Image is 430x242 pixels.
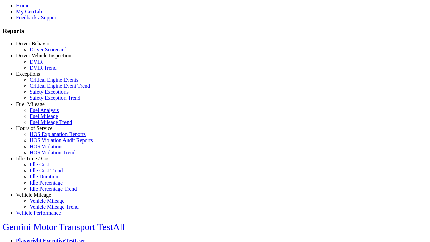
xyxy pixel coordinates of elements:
a: Vehicle Mileage [30,198,64,204]
a: HOS Violations [30,144,63,149]
a: Driver Behavior [16,41,51,46]
a: DVIR Trend [30,65,56,71]
a: Safety Exceptions [30,89,69,95]
a: HOS Violation Audit Reports [30,137,93,143]
a: Idle Time / Cost [16,156,51,161]
h3: Reports [3,27,427,35]
a: HOS Explanation Reports [30,131,86,137]
a: Driver Vehicle Inspection [16,53,71,58]
a: Idle Percentage Trend [30,186,77,192]
a: Fuel Mileage [16,101,45,107]
a: Exceptions [16,71,40,77]
a: Vehicle Mileage [16,192,51,198]
a: Idle Percentage [30,180,63,186]
a: Home [16,3,29,8]
a: Safety Exception Trend [30,95,80,101]
a: DVIR [30,59,43,65]
a: Vehicle Mileage Trend [30,204,79,210]
a: Driver Scorecard [30,47,67,52]
a: Hours of Service [16,125,52,131]
a: Fuel Mileage [30,113,58,119]
a: Fuel Mileage Trend [30,119,72,125]
a: Critical Engine Event Trend [30,83,90,89]
a: Critical Engine Events [30,77,78,83]
a: HOS Violation Trend [30,150,76,155]
a: Vehicle Performance [16,210,61,216]
a: Gemini Motor Transport TestAll [3,221,125,232]
a: Idle Cost Trend [30,168,63,173]
a: Idle Duration [30,174,58,179]
a: My GeoTab [16,9,42,14]
a: Fuel Analysis [30,107,59,113]
a: Idle Cost [30,162,49,167]
a: Feedback / Support [16,15,58,21]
